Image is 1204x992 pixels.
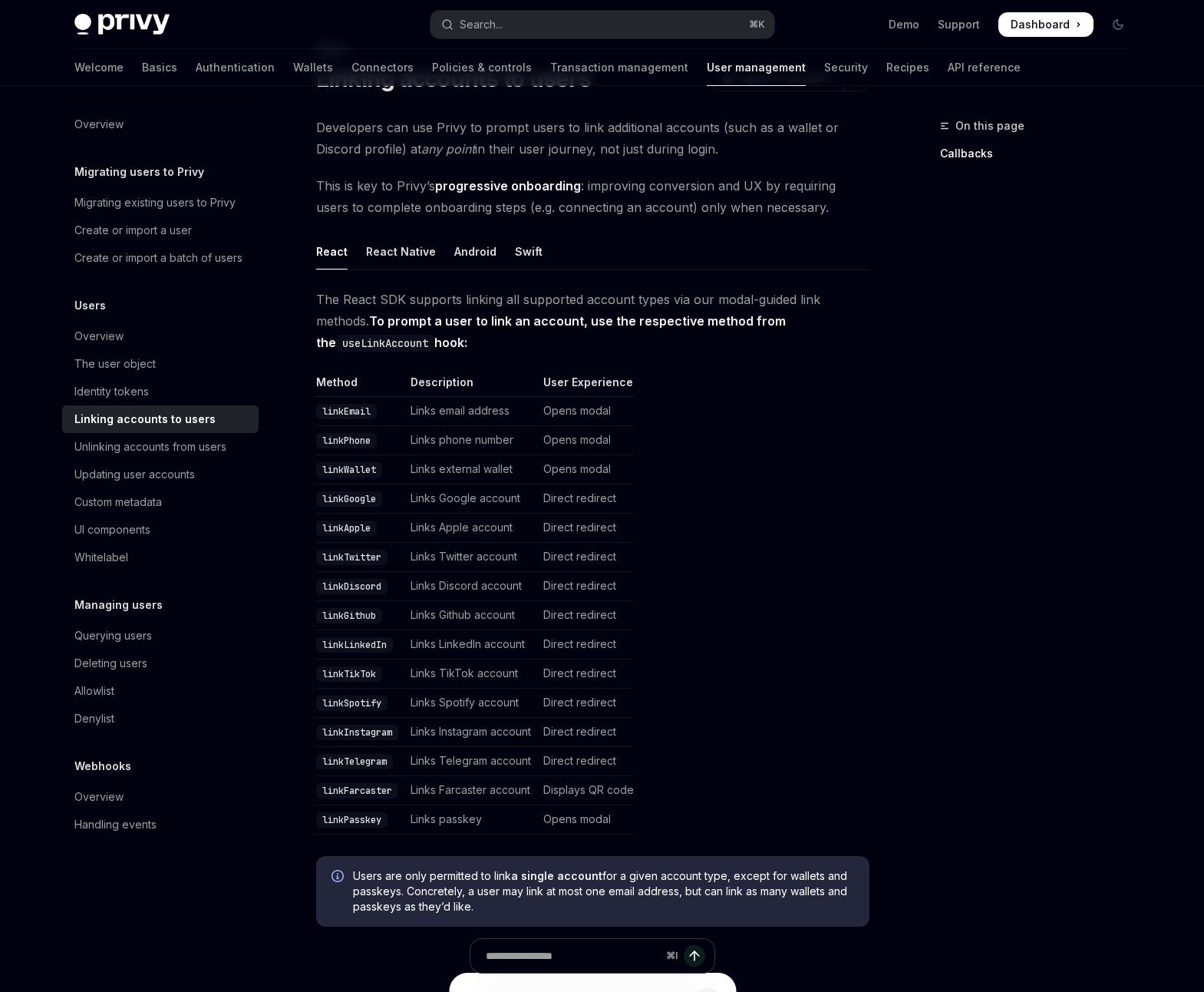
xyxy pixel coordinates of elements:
a: Demo [889,17,919,32]
div: Migrating existing users to Privy [74,193,236,212]
a: Overview [62,783,259,811]
a: The user object [62,350,259,378]
td: Links Github account [404,601,537,630]
svg: Info [332,870,347,885]
a: Overview [62,111,259,138]
code: linkPhone [316,433,377,448]
strong: a single account [511,869,602,882]
a: Custom metadata [62,488,259,516]
td: Direct redirect [537,660,634,689]
div: UI components [74,521,150,539]
em: any point [421,141,475,157]
code: useLinkAccount [336,335,434,352]
a: Create or import a user [62,217,259,244]
td: Direct redirect [537,601,634,630]
th: User Experience [537,375,634,397]
div: Overview [74,115,124,134]
code: linkSpotify [316,696,388,711]
code: linkInstagram [316,725,398,740]
a: Transaction management [550,49,688,86]
th: Description [404,375,537,397]
td: Links Discord account [404,572,537,601]
a: Connectors [351,49,414,86]
a: User management [707,49,806,86]
a: Migrating existing users to Privy [62,189,259,217]
td: Direct redirect [537,484,634,514]
strong: progressive onboarding [435,178,581,193]
a: Linking accounts to users [62,405,259,433]
a: Querying users [62,622,259,650]
div: Custom metadata [74,493,162,511]
div: Updating user accounts [74,465,195,484]
code: linkTwitter [316,550,388,565]
div: Linking accounts to users [74,410,216,428]
div: Create or import a batch of users [74,249,242,267]
td: Opens modal [537,805,634,835]
a: Support [938,17,980,32]
a: Wallets [293,49,333,86]
td: Links phone number [404,426,537,455]
a: Create or import a batch of users [62,244,259,272]
a: Policies & controls [432,49,532,86]
td: Direct redirect [537,747,634,776]
div: Swift [515,233,543,269]
td: Links LinkedIn account [404,630,537,660]
td: Links Apple account [404,514,537,543]
span: On this page [955,117,1024,135]
td: Direct redirect [537,543,634,572]
span: Developers can use Privy to prompt users to link additional accounts (such as a wallet or Discord... [316,117,869,160]
td: Links Google account [404,484,537,514]
a: Basics [142,49,177,86]
td: Direct redirect [537,514,634,543]
code: linkGoogle [316,491,382,507]
a: Dashboard [998,12,1093,37]
a: Denylist [62,705,259,732]
h5: Managing users [74,596,163,614]
td: Opens modal [537,426,634,455]
span: Users are only permitted to link for a given account type, except for wallets and passkeys. Concr... [353,868,854,914]
code: linkApple [316,521,377,536]
code: linkGithub [316,608,382,623]
td: Links Farcaster account [404,776,537,805]
td: Links Twitter account [404,543,537,572]
a: Identity tokens [62,378,259,405]
a: Allowlist [62,677,259,705]
div: React Native [366,233,436,269]
td: Displays QR code [537,776,634,805]
td: Links Instagram account [404,718,537,747]
code: linkDiscord [316,579,388,594]
h5: Webhooks [74,757,131,775]
div: Denylist [74,709,114,728]
div: React [316,233,348,269]
span: This is key to Privy’s : improving conversion and UX by requiring users to complete onboarding st... [316,175,869,218]
div: The user object [74,355,156,373]
code: linkFarcaster [316,783,398,799]
td: Direct redirect [537,689,634,718]
div: Whitelabel [74,548,128,567]
div: Create or import a user [74,221,192,240]
div: Allowlist [74,682,114,700]
a: Whitelabel [62,544,259,571]
input: Ask a question... [486,939,660,973]
div: Unlinking accounts from users [74,438,226,456]
div: Overview [74,788,124,806]
code: linkPasskey [316,812,388,828]
a: Recipes [886,49,929,86]
button: Toggle dark mode [1106,12,1130,37]
a: Unlinking accounts from users [62,433,259,461]
code: linkLinkedIn [316,637,393,653]
td: Links external wallet [404,455,537,484]
div: Deleting users [74,654,147,673]
a: UI components [62,516,259,544]
div: Overview [74,327,124,346]
div: Android [454,233,496,269]
td: Links Spotify account [404,689,537,718]
td: Opens modal [537,455,634,484]
img: dark logo [74,14,170,35]
td: Direct redirect [537,718,634,747]
th: Method [316,375,404,397]
td: Links Telegram account [404,747,537,776]
a: Deleting users [62,650,259,677]
td: Links email address [404,397,537,426]
h5: Users [74,296,106,315]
